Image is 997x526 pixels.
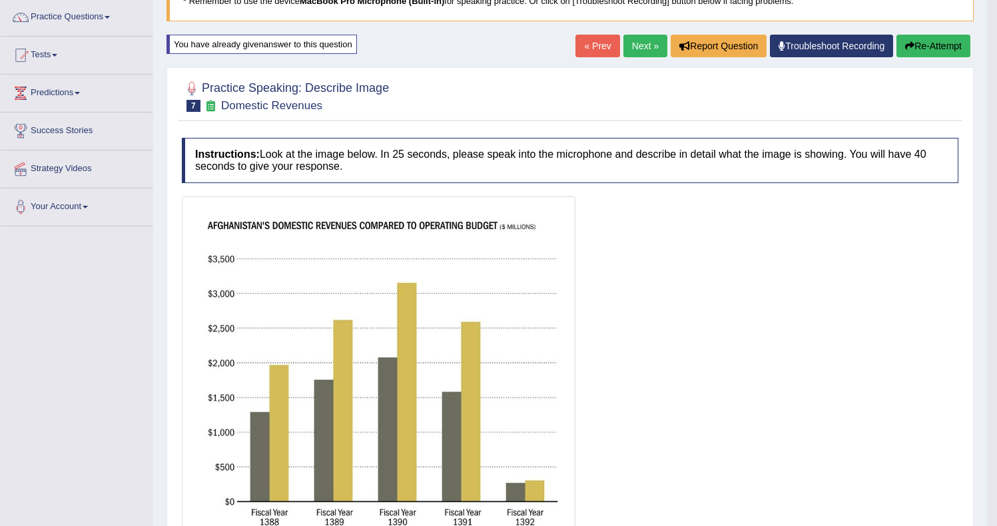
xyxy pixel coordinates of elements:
span: 7 [186,100,200,112]
b: Instructions: [195,148,260,160]
small: Domestic Revenues [221,99,322,112]
h4: Look at the image below. In 25 seconds, please speak into the microphone and describe in detail w... [182,138,958,182]
a: Tests [1,37,153,70]
button: Report Question [671,35,767,57]
a: Next » [623,35,667,57]
a: Success Stories [1,113,153,146]
h2: Practice Speaking: Describe Image [182,79,389,112]
small: Exam occurring question [204,100,218,113]
a: Your Account [1,188,153,222]
div: You have already given answer to this question [166,35,357,54]
button: Re-Attempt [896,35,970,57]
a: Predictions [1,75,153,108]
a: « Prev [575,35,619,57]
a: Strategy Videos [1,150,153,184]
a: Troubleshoot Recording [770,35,893,57]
